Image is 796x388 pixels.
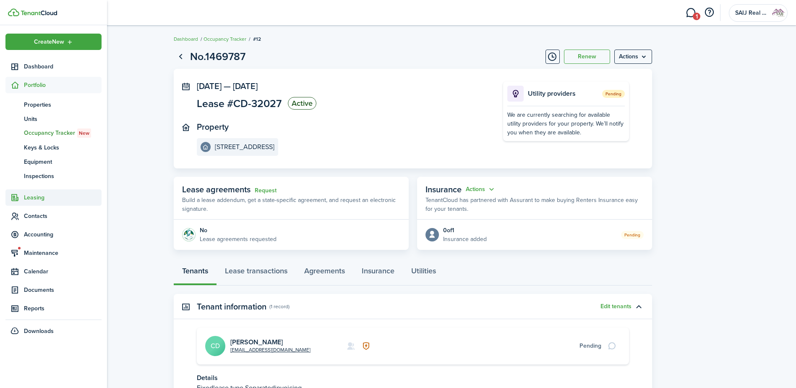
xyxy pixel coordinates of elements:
[24,193,102,202] span: Leasing
[215,143,274,151] e-details-info-title: [STREET_ADDRESS]
[466,185,496,194] button: Actions
[5,112,102,126] a: Units
[197,302,266,312] panel-main-title: Tenant information
[24,286,102,294] span: Documents
[5,58,102,75] a: Dashboard
[702,5,716,20] button: Open resource center
[24,128,102,138] span: Occupancy Tracker
[614,50,652,64] button: Open menu
[5,126,102,140] a: Occupancy TrackerNew
[24,62,102,71] span: Dashboard
[197,122,229,132] panel-main-title: Property
[197,98,282,109] span: Lease #CD-32027
[443,235,487,244] p: Insurance added
[200,226,277,235] div: No
[253,35,261,43] span: #12
[24,81,102,89] span: Portfolio
[24,115,102,123] span: Units
[5,34,102,50] button: Open menu
[200,235,277,244] p: Lease agreements requested
[24,304,102,313] span: Reports
[602,90,625,98] span: Pending
[197,80,222,92] span: [DATE]
[632,299,646,314] button: Toggle accordion
[230,346,311,354] a: [EMAIL_ADDRESS][DOMAIN_NAME]
[353,260,403,286] a: Insurance
[5,300,102,317] a: Reports
[5,97,102,112] a: Properties
[233,80,258,92] span: [DATE]
[693,13,700,20] span: 1
[8,8,19,16] img: TenantCloud
[614,50,652,64] menu-btn: Actions
[528,89,600,99] p: Utility providers
[545,50,560,64] button: Timeline
[621,231,644,239] status: Pending
[204,35,246,43] a: Occupancy Tracker
[600,303,632,310] button: Edit tenants
[564,50,610,64] button: Renew
[224,80,231,92] span: —
[579,341,601,350] div: Pending
[182,228,196,241] img: Agreement e-sign
[190,49,245,65] h1: No.1469787
[182,196,400,213] p: Build a lease addendum, get a state-specific agreement, and request an electronic signature.
[269,303,290,310] panel-main-subtitle: (1 record)
[466,185,496,194] button: Open menu
[5,140,102,155] a: Keys & Locks
[288,97,316,110] status: Active
[197,373,629,383] p: Details
[174,50,188,64] a: Go back
[230,337,283,347] a: [PERSON_NAME]
[24,143,102,152] span: Keys & Locks
[24,157,102,166] span: Equipment
[683,2,699,24] a: Messaging
[403,260,444,286] a: Utilities
[24,100,102,109] span: Properties
[205,336,225,356] avatar-text: CD
[174,35,198,43] a: Dashboard
[182,183,251,196] span: Lease agreements
[24,327,54,336] span: Downloads
[296,260,353,286] a: Agreements
[34,39,64,45] span: Create New
[21,10,57,16] img: TenantCloud
[24,230,102,239] span: Accounting
[735,10,769,16] span: SAIJ Real Estate Co
[24,267,102,276] span: Calendar
[24,249,102,257] span: Maintenance
[24,172,102,181] span: Inspections
[255,187,277,194] a: Request
[5,155,102,169] a: Equipment
[79,129,89,137] span: New
[24,212,102,220] span: Contacts
[425,196,644,213] p: TenantCloud has partnered with Assurant to make buying Renters Insurance easy for your tenants.
[217,260,296,286] a: Lease transactions
[772,6,786,20] img: SAIJ Real Estate Co
[5,169,102,183] a: Inspections
[443,226,487,235] div: 0 of 1
[507,110,625,137] div: We are currently searching for available utility providers for your property. We’ll notify you wh...
[425,183,462,196] span: Insurance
